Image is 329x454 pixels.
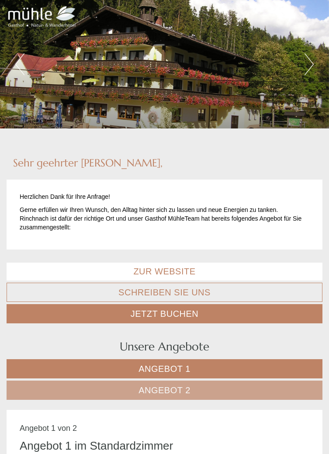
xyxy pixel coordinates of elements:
a: Jetzt buchen [7,304,322,323]
span: Angebot 1 [139,364,190,374]
a: Zur Website [7,263,322,281]
div: Angebot 1 im Standardzimmer [20,438,173,454]
button: Next [305,53,314,75]
h1: Sehr geehrter [PERSON_NAME], [13,157,163,169]
div: Unsere Angebote [7,339,322,355]
span: Angebot 1 von 2 [20,424,77,433]
a: Schreiben Sie uns [7,283,322,302]
button: Previous [15,53,24,75]
span: Angebot 2 [139,385,190,395]
span: Gerne erfüllen wir Ihren Wunsch, den Alltag hinter sich zu lassen und neue Energien zu tanken. Ri... [20,206,278,222]
span: Herzlichen Dank für Ihre Anfrage! [20,193,110,200]
p: Gasthof Mühle [20,206,309,232]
